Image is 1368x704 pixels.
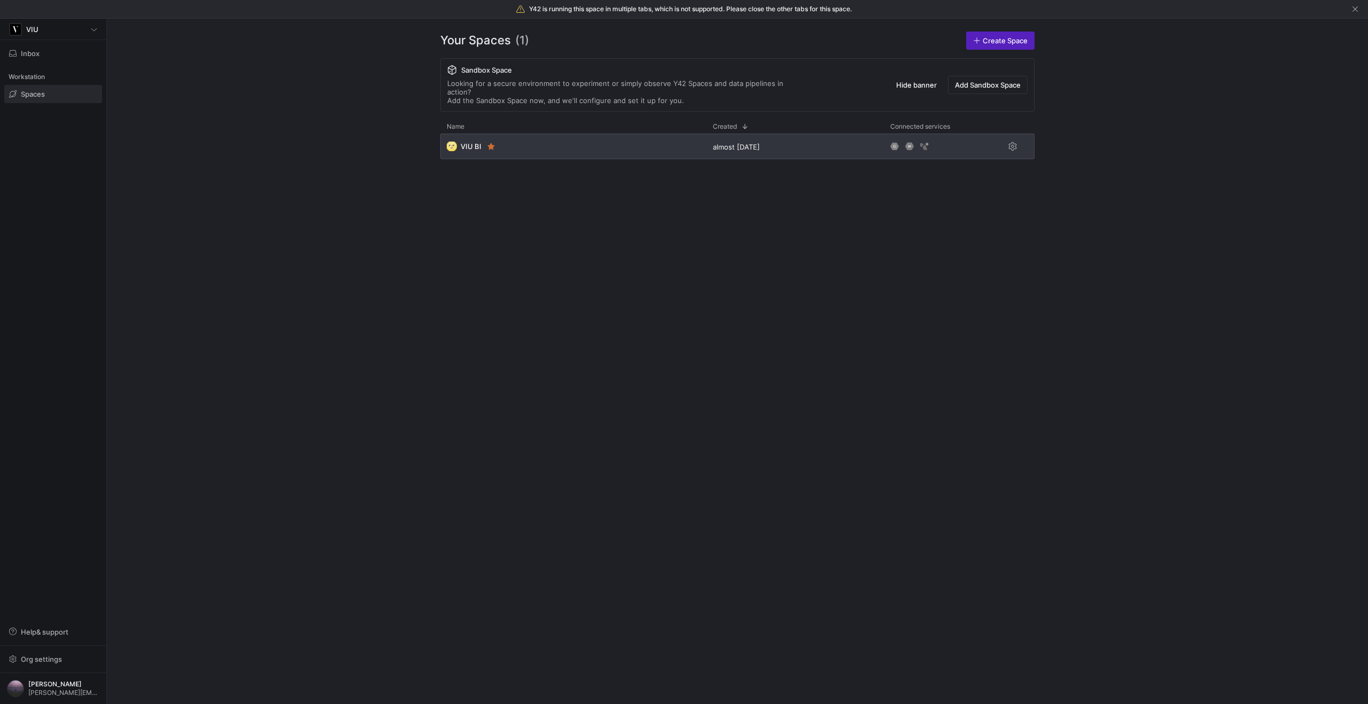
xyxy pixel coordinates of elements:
[4,656,102,664] a: Org settings
[966,32,1035,50] a: Create Space
[890,123,950,130] span: Connected services
[21,90,45,98] span: Spaces
[461,142,481,151] span: VIU BI
[21,655,62,663] span: Org settings
[21,628,68,636] span: Help & support
[440,32,511,50] span: Your Spaces
[4,623,102,641] button: Help& support
[28,689,99,697] span: [PERSON_NAME][EMAIL_ADDRESS][DOMAIN_NAME]
[10,24,21,35] img: https://storage.googleapis.com/y42-prod-data-exchange/images/zgRs6g8Sem6LtQCmmHzYBaaZ8bA8vNBoBzxR...
[896,81,937,89] span: Hide banner
[983,36,1028,45] span: Create Space
[461,66,512,74] span: Sandbox Space
[447,142,456,151] span: 🌝
[28,680,99,688] span: [PERSON_NAME]
[21,49,40,58] span: Inbox
[447,79,805,105] div: Looking for a secure environment to experiment or simply observe Y42 Spaces and data pipelines in...
[4,44,102,62] button: Inbox
[4,85,102,103] a: Spaces
[447,123,464,130] span: Name
[4,650,102,668] button: Org settings
[4,677,102,700] button: https://storage.googleapis.com/y42-prod-data-exchange/images/VtGnwq41pAtzV0SzErAhijSx9Rgo16q39DKO...
[948,76,1028,94] button: Add Sandbox Space
[889,76,944,94] button: Hide banner
[529,5,852,13] span: Y42 is running this space in multiple tabs, which is not supported. Please close the other tabs f...
[713,123,737,130] span: Created
[713,143,760,151] span: almost [DATE]
[7,680,24,697] img: https://storage.googleapis.com/y42-prod-data-exchange/images/VtGnwq41pAtzV0SzErAhijSx9Rgo16q39DKO...
[4,69,102,85] div: Workstation
[440,134,1035,163] div: Press SPACE to select this row.
[515,32,529,50] span: (1)
[26,25,38,34] span: VIU
[955,81,1021,89] span: Add Sandbox Space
